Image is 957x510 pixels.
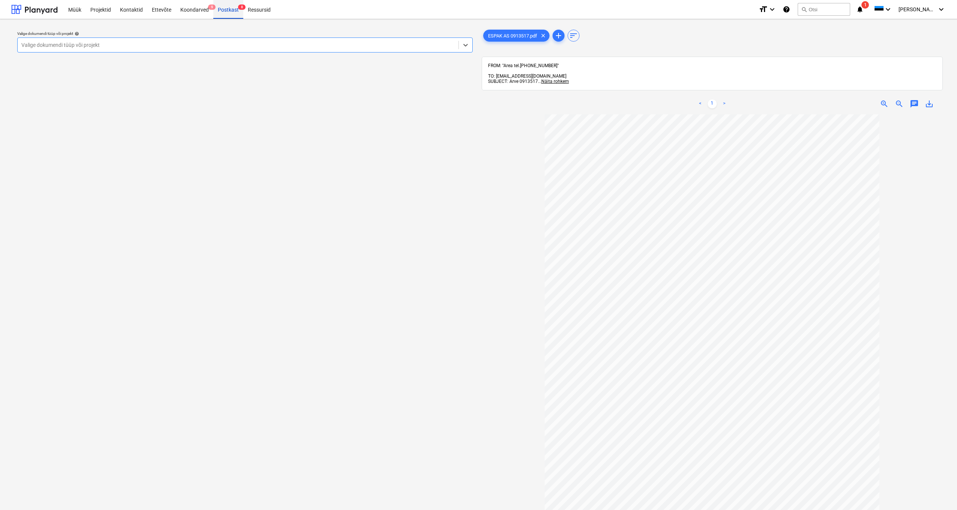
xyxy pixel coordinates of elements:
[880,99,889,108] span: zoom_in
[488,79,538,84] span: SUBJECT: Arve 0913517
[783,5,790,14] i: Abikeskus
[895,99,904,108] span: zoom_out
[925,99,934,108] span: save_alt
[798,3,850,16] button: Otsi
[484,33,542,39] span: ESPAK AS 0913517.pdf
[910,99,919,108] span: chat
[17,31,473,36] div: Valige dokumendi tüüp või projekt
[538,79,569,84] span: ...
[801,6,807,12] span: search
[937,5,946,14] i: keyboard_arrow_down
[483,30,550,42] div: ESPAK AS 0913517.pdf
[696,99,705,108] a: Previous page
[899,6,936,12] span: [PERSON_NAME]
[539,31,548,40] span: clear
[73,31,79,36] span: help
[708,99,717,108] a: Page 1 is your current page
[488,63,559,68] span: FROM: "Area tel.[PHONE_NUMBER]"
[759,5,768,14] i: format_size
[208,4,216,10] span: 9
[238,4,246,10] span: 8
[768,5,777,14] i: keyboard_arrow_down
[856,5,864,14] i: notifications
[861,1,869,9] span: 1
[720,99,729,108] a: Next page
[884,5,893,14] i: keyboard_arrow_down
[554,31,563,40] span: add
[541,79,569,84] span: Näita rohkem
[569,31,578,40] span: sort
[488,73,566,79] span: TO: [EMAIL_ADDRESS][DOMAIN_NAME]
